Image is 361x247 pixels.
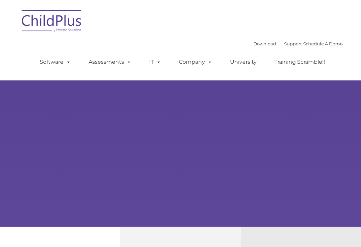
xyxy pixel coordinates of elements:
[142,55,168,69] a: IT
[303,41,343,46] a: Schedule A Demo
[253,41,276,46] a: Download
[172,55,219,69] a: Company
[268,55,332,69] a: Training Scramble!!
[253,41,343,46] font: |
[223,55,263,69] a: University
[33,55,78,69] a: Software
[284,41,302,46] a: Support
[82,55,138,69] a: Assessments
[18,5,85,39] img: ChildPlus by Procare Solutions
